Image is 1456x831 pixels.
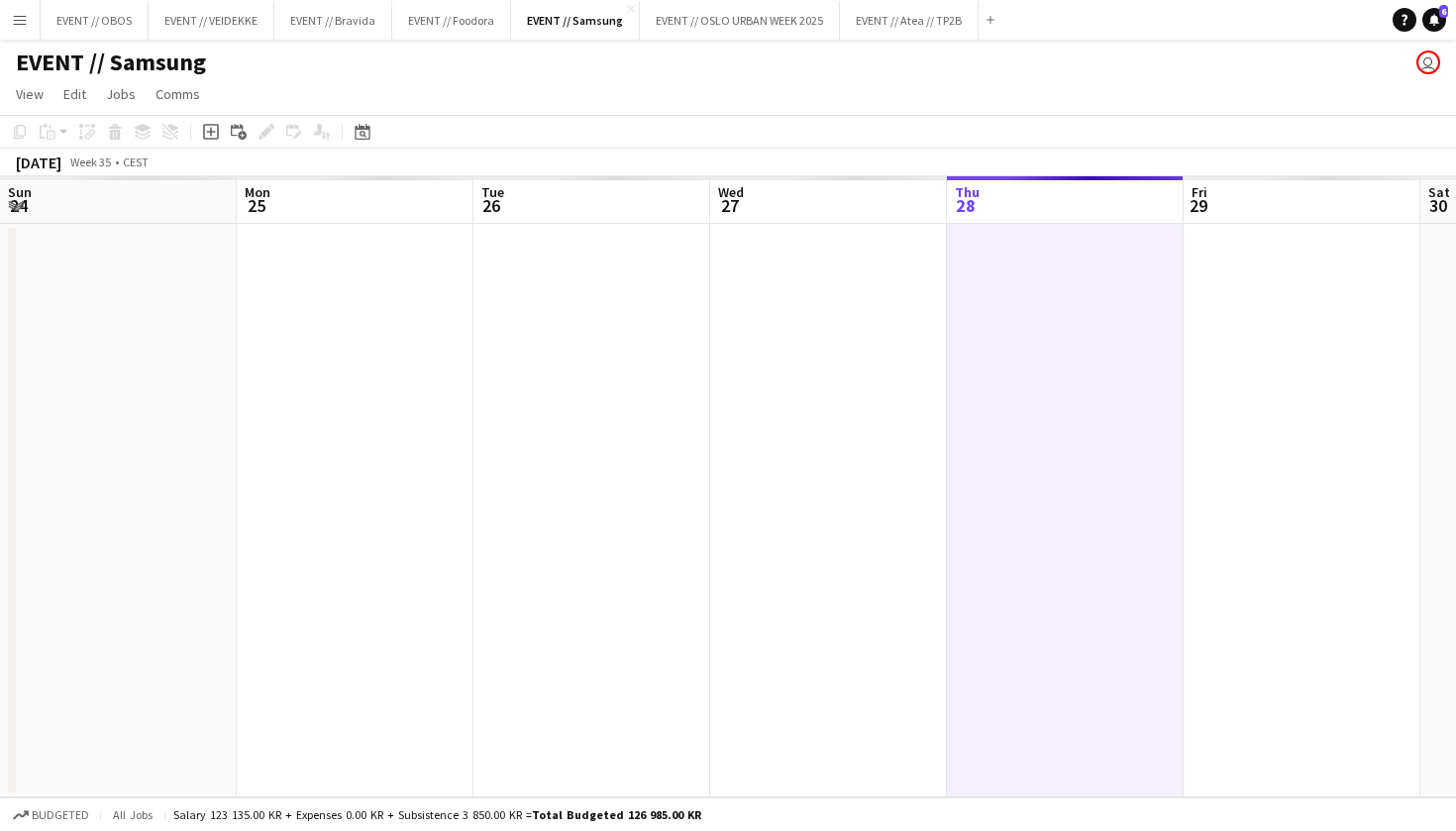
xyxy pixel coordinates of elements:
h1: EVENT // Samsung [16,48,206,77]
span: Total Budgeted 126 985.00 KR [532,807,701,822]
span: 26 [478,194,504,217]
span: Fri [1192,183,1207,201]
a: 6 [1422,8,1446,32]
span: 29 [1189,194,1207,217]
a: Jobs [98,81,144,107]
button: EVENT // Bravida [274,1,392,40]
a: Edit [55,81,94,107]
span: 25 [242,194,270,217]
button: EVENT // Foodora [392,1,511,40]
span: 24 [5,194,32,217]
button: Budgeted [10,804,92,826]
span: Mon [245,183,270,201]
span: All jobs [109,807,156,822]
span: Budgeted [32,808,89,822]
span: View [16,85,44,103]
div: Salary 123 135.00 KR + Expenses 0.00 KR + Subsistence 3 850.00 KR = [173,807,701,822]
span: 30 [1425,194,1450,217]
span: Jobs [106,85,136,103]
span: Week 35 [65,155,115,169]
span: Thu [955,183,980,201]
div: [DATE] [16,153,61,172]
span: Comms [156,85,200,103]
span: Sat [1428,183,1450,201]
span: Sun [8,183,32,201]
span: 6 [1439,5,1448,18]
button: EVENT // OSLO URBAN WEEK 2025 [640,1,840,40]
button: EVENT // OBOS [41,1,149,40]
a: Comms [148,81,208,107]
div: CEST [123,155,149,169]
span: Tue [481,183,504,201]
button: EVENT // Samsung [511,1,640,40]
button: EVENT // Atea // TP2B [840,1,979,40]
span: Edit [63,85,86,103]
button: EVENT // VEIDEKKE [149,1,274,40]
span: 28 [952,194,980,217]
app-user-avatar: Johanne Holmedahl [1416,51,1440,74]
span: Wed [718,183,744,201]
span: 27 [715,194,744,217]
a: View [8,81,52,107]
